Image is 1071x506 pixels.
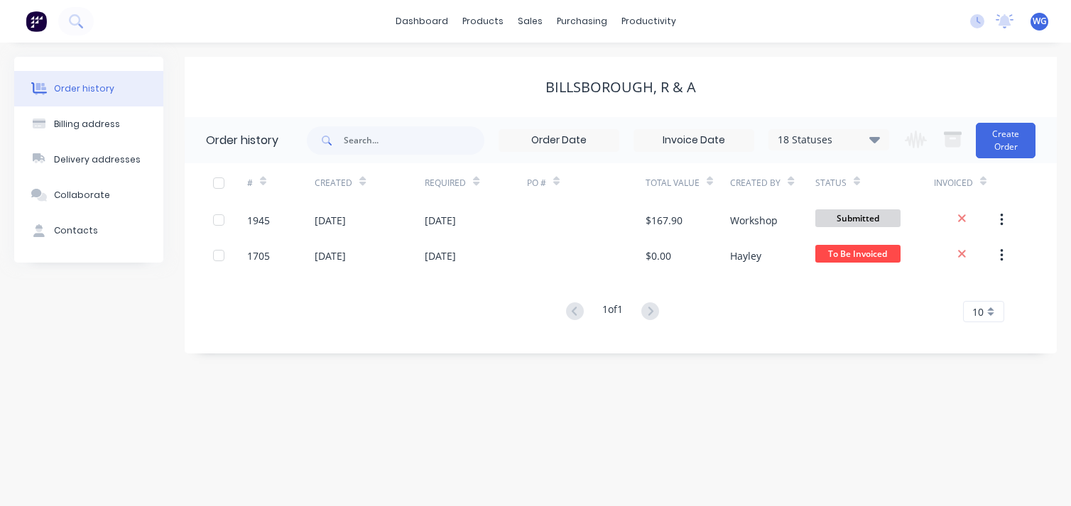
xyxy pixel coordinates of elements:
[815,163,934,202] div: Status
[425,177,466,189] div: Required
[646,248,671,263] div: $0.00
[976,123,1035,158] button: Create Order
[934,163,1002,202] div: Invoiced
[1033,15,1047,28] span: WG
[54,189,110,202] div: Collaborate
[14,142,163,177] button: Delivery addresses
[344,126,484,155] input: Search...
[511,11,550,32] div: sales
[730,177,781,189] div: Created By
[247,163,315,202] div: #
[730,248,761,263] div: Hayley
[247,177,253,189] div: #
[14,213,163,248] button: Contacts
[614,11,683,32] div: productivity
[54,153,141,166] div: Delivery addresses
[815,177,847,189] div: Status
[14,71,163,106] button: Order history
[602,302,623,322] div: 1 of 1
[730,213,778,228] div: Workshop
[815,245,901,263] span: To Be Invoiced
[527,177,546,189] div: PO #
[545,79,696,96] div: Billsborough, R & A
[646,177,700,189] div: Total Value
[315,248,346,263] div: [DATE]
[206,132,278,149] div: Order history
[455,11,511,32] div: products
[527,163,646,202] div: PO #
[54,118,120,131] div: Billing address
[315,177,352,189] div: Created
[550,11,614,32] div: purchasing
[634,130,754,151] input: Invoice Date
[646,213,683,228] div: $167.90
[247,248,270,263] div: 1705
[934,177,973,189] div: Invoiced
[769,132,888,148] div: 18 Statuses
[730,163,815,202] div: Created By
[54,82,114,95] div: Order history
[425,248,456,263] div: [DATE]
[14,177,163,213] button: Collaborate
[972,304,984,319] span: 10
[315,213,346,228] div: [DATE]
[499,130,619,151] input: Order Date
[646,163,730,202] div: Total Value
[54,224,98,237] div: Contacts
[247,213,270,228] div: 1945
[26,11,47,32] img: Factory
[315,163,425,202] div: Created
[425,213,456,228] div: [DATE]
[425,163,526,202] div: Required
[388,11,455,32] a: dashboard
[14,106,163,142] button: Billing address
[815,209,901,227] span: Submitted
